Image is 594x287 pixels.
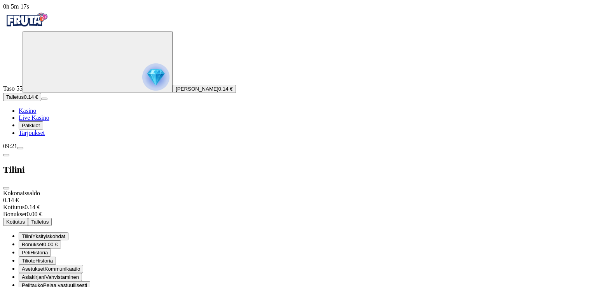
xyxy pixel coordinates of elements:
span: Live Kasino [19,114,49,121]
span: Kasino [19,107,36,114]
button: toggle iconAsetuksetKommunikaatio [19,265,83,273]
span: Bonukset [3,211,26,217]
span: Asiakirjani [22,274,45,280]
button: [PERSON_NAME]0.14 € [173,85,236,93]
span: 09:21 [3,143,17,149]
img: reward progress [142,63,169,91]
img: Fruta [3,10,50,30]
button: close [3,187,9,189]
span: 0.14 € [24,94,38,100]
button: history iconPeliHistoria [19,248,51,257]
span: Tilini [22,233,32,239]
span: 0.00 € [44,241,58,247]
div: 0.14 € [3,197,591,204]
button: Kotiutus [3,218,28,226]
button: reward progress [23,31,173,93]
span: Talletus [6,94,24,100]
a: poker-chip iconLive Kasino [19,114,49,121]
button: chevron-left icon [3,154,9,156]
span: [PERSON_NAME] [176,86,218,92]
span: Tarjoukset [19,129,45,136]
button: Talletus [28,218,52,226]
span: Peli [22,250,30,255]
span: Taso 55 [3,85,23,92]
nav: Primary [3,10,591,136]
span: 0.14 € [218,86,233,92]
a: diamond iconKasino [19,107,36,114]
span: Historia [35,258,53,264]
span: Kotiutus [6,219,25,225]
div: 0.14 € [3,204,591,211]
button: menu [17,147,23,149]
button: Talletusplus icon0.14 € [3,93,41,101]
button: document iconAsiakirjaniVahvistaminen [19,273,82,281]
button: user-circle iconTiliniYksityiskohdat [19,232,68,240]
span: Palkkiot [22,122,40,128]
span: Vahvistaminen [45,274,79,280]
button: reward iconPalkkiot [19,121,43,129]
div: 0.00 € [3,211,591,218]
a: gift-inverted iconTarjoukset [19,129,45,136]
span: Kotiutus [3,204,24,210]
a: Fruta [3,24,50,31]
h2: Tilini [3,164,591,175]
span: Talletus [31,219,49,225]
span: Yksityiskohdat [32,233,65,239]
button: smiley iconBonukset0.00 € [19,240,61,248]
span: Bonukset [22,241,44,247]
span: Kommunikaatio [45,266,80,272]
span: user session time [3,3,29,10]
span: Historia [30,250,48,255]
div: Kokonaissaldo [3,190,591,204]
span: Asetukset [22,266,45,272]
button: transactions iconTilioteHistoria [19,257,56,265]
span: Tiliote [22,258,35,264]
button: menu [41,98,47,100]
